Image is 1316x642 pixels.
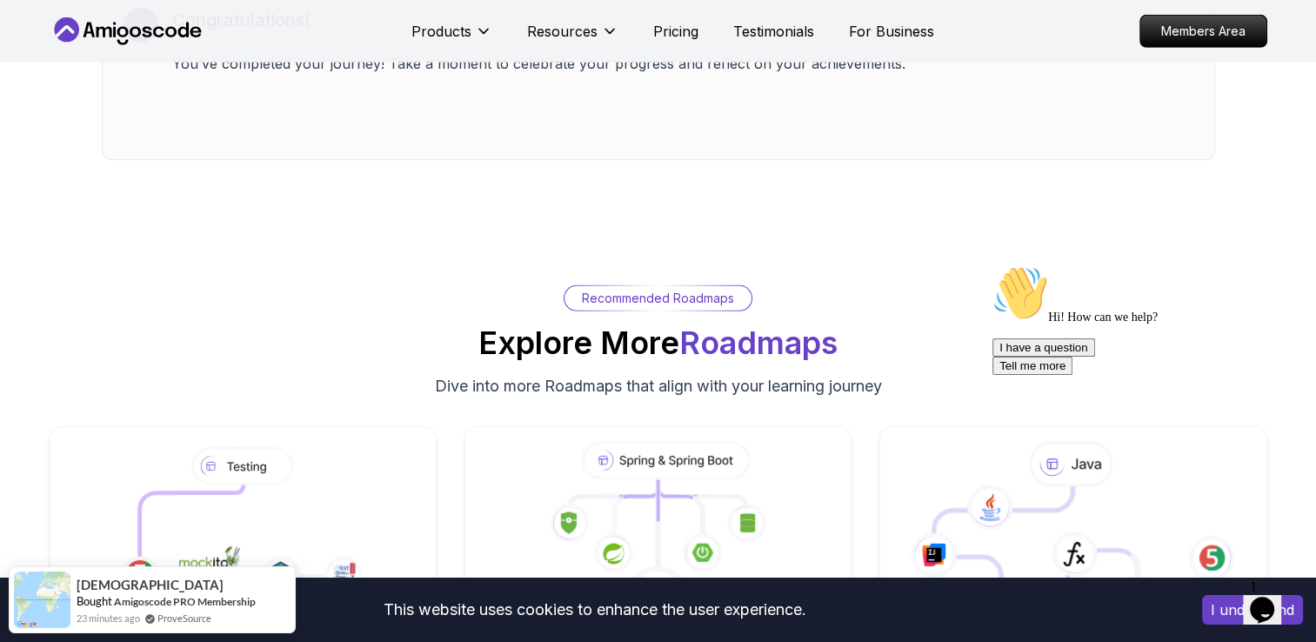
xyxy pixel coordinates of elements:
[1139,15,1267,48] a: Members Area
[77,578,224,592] span: [DEMOGRAPHIC_DATA]
[1202,595,1303,625] button: Accept cookies
[114,595,256,608] a: Amigoscode PRO Membership
[7,7,320,117] div: 👋Hi! How can we help?I have a questionTell me more
[733,21,814,42] a: Testimonials
[582,290,734,307] p: Recommended Roadmaps
[7,80,110,98] button: I have a question
[77,594,112,608] span: Bought
[478,325,838,360] h2: Explore More
[653,21,698,42] a: Pricing
[1140,16,1266,47] p: Members Area
[1243,572,1299,625] iframe: chat widget
[411,21,471,42] p: Products
[849,21,934,42] a: For Business
[7,98,87,117] button: Tell me more
[7,52,172,65] span: Hi! How can we help?
[14,572,70,628] img: provesource social proof notification image
[527,21,618,56] button: Resources
[7,7,63,63] img: :wave:
[435,374,882,398] p: Dive into more Roadmaps that align with your learning journey
[985,258,1299,564] iframe: chat widget
[679,324,838,362] span: Roadmaps
[157,611,211,625] a: ProveSource
[527,21,598,42] p: Resources
[13,591,1176,629] div: This website uses cookies to enhance the user experience.
[172,53,1193,74] p: You’ve completed your journey! Take a moment to celebrate your progress and reflect on your achie...
[411,21,492,56] button: Products
[77,611,140,625] span: 23 minutes ago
